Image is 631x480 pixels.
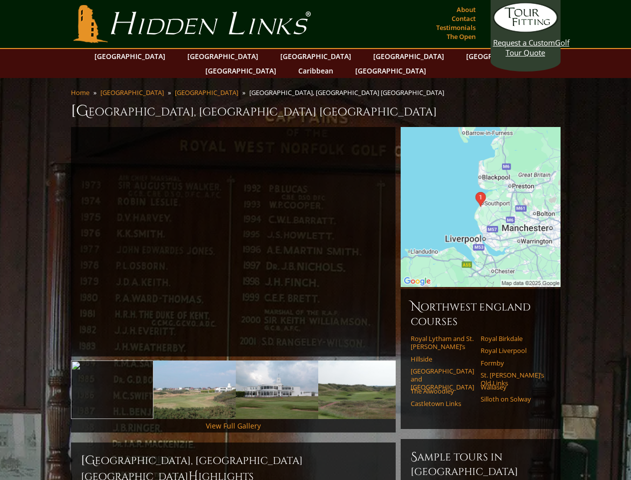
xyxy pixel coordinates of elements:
a: [GEOGRAPHIC_DATA] [175,88,238,97]
span: Request a Custom [493,37,555,47]
a: Caribbean [293,63,338,78]
a: Request a CustomGolf Tour Quote [493,2,558,57]
a: Testimonials [434,20,478,34]
li: [GEOGRAPHIC_DATA], [GEOGRAPHIC_DATA] [GEOGRAPHIC_DATA] [249,88,448,97]
a: St. [PERSON_NAME]’s Old Links [481,371,544,387]
a: View Full Gallery [206,421,261,430]
a: Contact [449,11,478,25]
a: Silloth on Solway [481,395,544,403]
a: [GEOGRAPHIC_DATA] [368,49,449,63]
a: Wallasey [481,383,544,391]
a: [GEOGRAPHIC_DATA] [89,49,170,63]
h6: Northwest England Courses [411,299,551,328]
a: Castletown Links [411,399,474,407]
a: The Alwoodley [411,387,474,395]
a: [GEOGRAPHIC_DATA] [350,63,431,78]
a: [GEOGRAPHIC_DATA] and [GEOGRAPHIC_DATA] [411,367,474,391]
h1: [GEOGRAPHIC_DATA], [GEOGRAPHIC_DATA] [GEOGRAPHIC_DATA] [71,101,561,121]
a: [GEOGRAPHIC_DATA] [182,49,263,63]
a: Home [71,88,89,97]
a: Hillside [411,355,474,363]
a: The Open [444,29,478,43]
a: Royal Lytham and St. [PERSON_NAME]’s [411,334,474,351]
a: [GEOGRAPHIC_DATA] [100,88,164,97]
a: Royal Liverpool [481,346,544,354]
img: Google Map of Royal Birkdale Golf Club, Southport, England, United Kingdom [401,127,561,287]
a: Royal Birkdale [481,334,544,342]
a: About [454,2,478,16]
h6: Sample Tours in [GEOGRAPHIC_DATA] [411,449,551,478]
a: [GEOGRAPHIC_DATA] [275,49,356,63]
a: [GEOGRAPHIC_DATA] [461,49,542,63]
a: Formby [481,359,544,367]
a: [GEOGRAPHIC_DATA] [200,63,281,78]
